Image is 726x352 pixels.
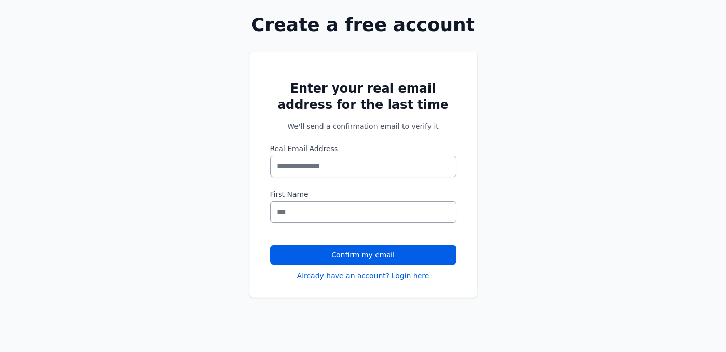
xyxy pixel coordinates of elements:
label: Real Email Address [270,143,456,154]
h1: Create a free account [217,15,510,35]
p: We'll send a confirmation email to verify it [270,121,456,131]
h2: Enter your real email address for the last time [270,80,456,113]
label: First Name [270,189,456,199]
a: Already have an account? Login here [297,271,429,281]
button: Confirm my email [270,245,456,265]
